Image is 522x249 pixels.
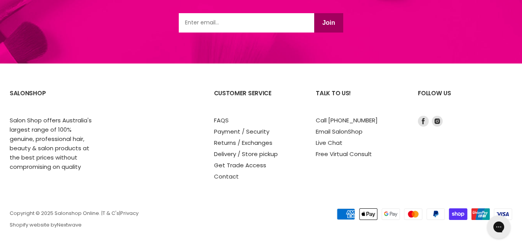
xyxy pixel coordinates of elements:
[483,213,514,241] iframe: Gorgias live chat messenger
[10,84,96,116] h2: SalonShop
[316,139,342,147] a: Live Chat
[316,127,363,136] a: Email SalonShop
[316,116,378,124] a: Call [PHONE_NUMBER]
[120,210,139,217] a: Privacy
[214,127,269,136] a: Payment / Security
[214,150,278,158] a: Delivery / Store pickup
[316,150,372,158] a: Free Virtual Consult
[418,84,512,116] h2: Follow us
[10,116,96,172] p: Salon Shop offers Australia's largest range of 100% genuine, professional hair, beauty & salon pr...
[57,221,82,228] a: Nextwave
[179,13,314,33] input: Email
[214,84,301,116] h2: Customer Service
[316,84,402,116] h2: Talk to us!
[214,161,266,169] a: Get Trade Access
[214,116,229,124] a: FAQS
[314,13,343,33] button: Join
[214,139,272,147] a: Returns / Exchanges
[103,210,119,217] a: T & C's
[214,172,239,180] a: Contact
[10,211,306,228] p: Copyright © 2025 Salonshop Online. | | Shopify website by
